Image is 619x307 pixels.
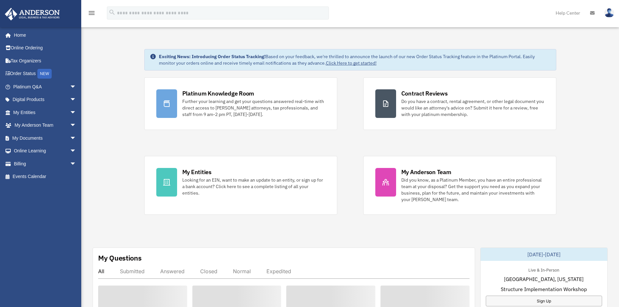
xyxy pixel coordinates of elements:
[523,266,564,273] div: Live & In-Person
[70,145,83,158] span: arrow_drop_down
[98,268,104,275] div: All
[401,168,451,176] div: My Anderson Team
[5,80,86,93] a: Platinum Q&Aarrow_drop_down
[88,9,96,17] i: menu
[70,132,83,145] span: arrow_drop_down
[182,177,325,196] div: Looking for an EIN, want to make an update to an entity, or sign up for a bank account? Click her...
[182,98,325,118] div: Further your learning and get your questions answered real-time with direct access to [PERSON_NAM...
[604,8,614,18] img: User Pic
[70,106,83,119] span: arrow_drop_down
[363,77,556,130] a: Contract Reviews Do you have a contract, rental agreement, or other legal document you would like...
[70,93,83,107] span: arrow_drop_down
[70,119,83,132] span: arrow_drop_down
[70,157,83,171] span: arrow_drop_down
[481,248,607,261] div: [DATE]-[DATE]
[5,42,86,55] a: Online Ordering
[486,296,602,306] a: Sign Up
[3,8,62,20] img: Anderson Advisors Platinum Portal
[5,157,86,170] a: Billingarrow_drop_down
[182,89,254,97] div: Platinum Knowledge Room
[5,106,86,119] a: My Entitiesarrow_drop_down
[401,177,544,203] div: Did you know, as a Platinum Member, you have an entire professional team at your disposal? Get th...
[363,156,556,215] a: My Anderson Team Did you know, as a Platinum Member, you have an entire professional team at your...
[5,170,86,183] a: Events Calendar
[159,54,265,59] strong: Exciting News: Introducing Order Status Tracking!
[233,268,251,275] div: Normal
[98,253,142,263] div: My Questions
[144,156,337,215] a: My Entities Looking for an EIN, want to make an update to an entity, or sign up for a bank accoun...
[70,80,83,94] span: arrow_drop_down
[5,67,86,81] a: Order StatusNEW
[5,119,86,132] a: My Anderson Teamarrow_drop_down
[5,54,86,67] a: Tax Organizers
[160,268,185,275] div: Answered
[144,77,337,130] a: Platinum Knowledge Room Further your learning and get your questions answered real-time with dire...
[37,69,52,79] div: NEW
[5,29,83,42] a: Home
[200,268,217,275] div: Closed
[326,60,377,66] a: Click Here to get started!
[5,145,86,158] a: Online Learningarrow_drop_down
[5,93,86,106] a: Digital Productsarrow_drop_down
[88,11,96,17] a: menu
[501,285,587,293] span: Structure Implementation Workshop
[120,268,145,275] div: Submitted
[5,132,86,145] a: My Documentsarrow_drop_down
[159,53,551,66] div: Based on your feedback, we're thrilled to announce the launch of our new Order Status Tracking fe...
[401,98,544,118] div: Do you have a contract, rental agreement, or other legal document you would like an attorney's ad...
[266,268,291,275] div: Expedited
[504,275,584,283] span: [GEOGRAPHIC_DATA], [US_STATE]
[182,168,212,176] div: My Entities
[401,89,448,97] div: Contract Reviews
[109,9,116,16] i: search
